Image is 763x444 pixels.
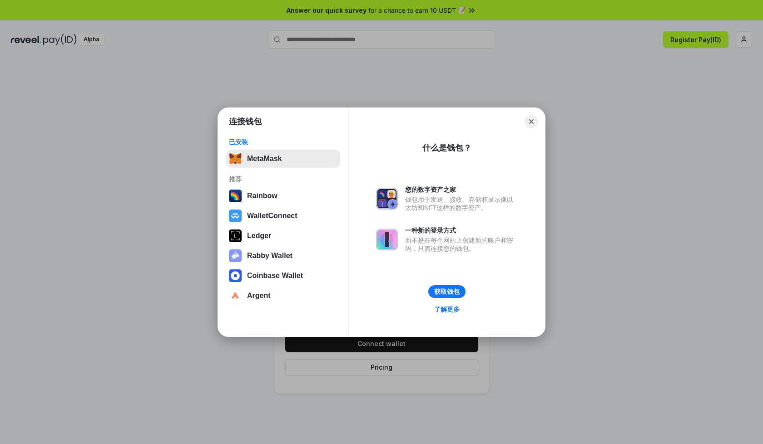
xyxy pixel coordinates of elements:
[229,190,242,202] img: svg+xml,%3Csvg%20width%3D%22120%22%20height%3D%22120%22%20viewBox%3D%220%200%20120%20120%22%20fil...
[247,212,297,220] div: WalletConnect
[226,267,340,285] button: Coinbase Wallet
[226,227,340,245] button: Ledger
[525,115,538,128] button: Close
[229,249,242,262] img: svg+xml,%3Csvg%20xmlns%3D%22http%3A%2F%2Fwww.w3.org%2F2000%2Fsvg%22%20fill%3D%22none%22%20viewBox...
[226,287,340,305] button: Argent
[229,152,242,165] img: svg+xml,%3Csvg%20fill%3D%22none%22%20height%3D%2233%22%20viewBox%3D%220%200%2035%2033%22%20width%...
[229,138,337,146] div: 已安装
[226,150,340,168] button: MetaMask
[247,232,271,240] div: Ledger
[229,210,242,222] img: svg+xml,%3Csvg%20width%3D%2228%22%20height%3D%2228%22%20viewBox%3D%220%200%2028%2028%22%20fill%3D...
[429,303,465,315] a: 了解更多
[434,305,460,313] div: 了解更多
[422,142,471,153] div: 什么是钱包？
[229,229,242,242] img: svg+xml,%3Csvg%20xmlns%3D%22http%3A%2F%2Fwww.w3.org%2F2000%2Fsvg%22%20width%3D%2228%22%20height%3...
[229,175,337,183] div: 推荐
[226,187,340,205] button: Rainbow
[247,272,303,280] div: Coinbase Wallet
[376,188,398,210] img: svg+xml,%3Csvg%20xmlns%3D%22http%3A%2F%2Fwww.w3.org%2F2000%2Fsvg%22%20fill%3D%22none%22%20viewBox...
[247,155,282,163] div: MetaMask
[405,236,518,253] div: 而不是在每个网站上创建新的账户和密码，只需连接您的钱包。
[428,285,466,298] button: 获取钱包
[226,207,340,225] button: WalletConnect
[434,288,460,296] div: 获取钱包
[229,116,262,127] h1: 连接钱包
[229,289,242,302] img: svg+xml,%3Csvg%20width%3D%2228%22%20height%3D%2228%22%20viewBox%3D%220%200%2028%2028%22%20fill%3D...
[247,292,271,300] div: Argent
[229,269,242,282] img: svg+xml,%3Csvg%20width%3D%2228%22%20height%3D%2228%22%20viewBox%3D%220%200%2028%2028%22%20fill%3D...
[226,247,340,265] button: Rabby Wallet
[405,226,518,234] div: 一种新的登录方式
[247,192,277,200] div: Rainbow
[247,252,292,260] div: Rabby Wallet
[405,185,518,194] div: 您的数字资产之家
[405,195,518,212] div: 钱包用于发送、接收、存储和显示像以太坊和NFT这样的数字资产。
[376,229,398,250] img: svg+xml,%3Csvg%20xmlns%3D%22http%3A%2F%2Fwww.w3.org%2F2000%2Fsvg%22%20fill%3D%22none%22%20viewBox...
